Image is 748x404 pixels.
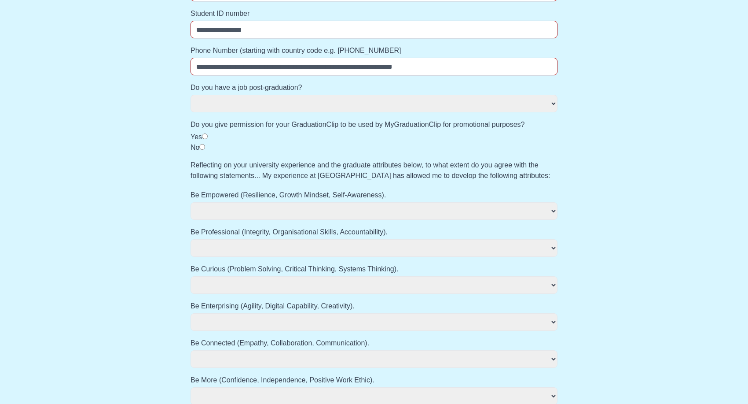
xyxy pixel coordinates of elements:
[191,8,557,19] label: Student ID number
[191,133,202,141] label: Yes
[191,264,557,274] label: Be Curious (Problem Solving, Critical Thinking, Systems Thinking).
[191,144,199,151] label: No
[191,338,557,348] label: Be Connected (Empathy, Collaboration, Communication).
[191,160,557,181] label: Reflecting on your university experience and the graduate attributes below, to what extent do you...
[191,119,557,130] label: Do you give permission for your GraduationClip to be used by MyGraduationClip for promotional pur...
[191,45,557,56] label: Phone Number (starting with country code e.g. [PHONE_NUMBER]
[191,301,557,311] label: Be Enterprising (Agility, Digital Capability, Creativity).
[191,190,557,200] label: Be Empowered (Resilience, Growth Mindset, Self-Awareness).
[191,375,557,385] label: Be More (Confidence, Independence, Positive Work Ethic).
[191,82,557,93] label: Do you have a job post-graduation?
[191,227,557,237] label: Be Professional (Integrity, Organisational Skills, Accountability).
